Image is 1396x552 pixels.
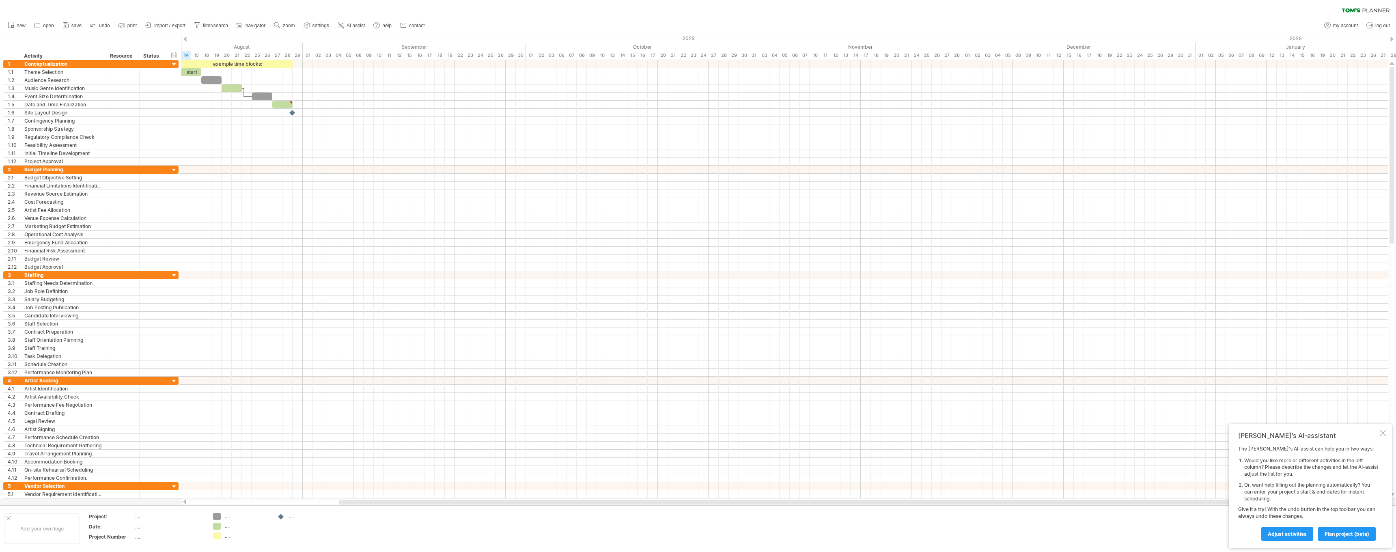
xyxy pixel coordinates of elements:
div: Thursday, 16 October 2025 [638,51,648,60]
div: 3.5 [8,312,20,319]
div: 1.8 [8,125,20,133]
div: 1.9 [8,133,20,141]
div: The [PERSON_NAME]'s AI-assist can help you in two ways: Give it a try! With the undo button in th... [1238,446,1378,541]
div: 4.6 [8,425,20,433]
div: 3.2 [8,287,20,295]
div: Friday, 29 August 2025 [293,51,303,60]
div: Tuesday, 23 December 2025 [1125,51,1135,60]
div: Activity [24,52,101,60]
div: Accommodation Booking [24,458,102,466]
div: 1.5 [8,101,20,108]
div: September 2025 [303,43,526,51]
div: Date: [89,523,134,530]
div: Tuesday, 16 December 2025 [1074,51,1084,60]
div: Feasibility Assessment [24,141,102,149]
div: Staffing Needs Determination [24,279,102,287]
div: Monday, 8 December 2025 [1013,51,1023,60]
div: Performance Monitoring Plan [24,369,102,376]
div: Tuesday, 4 November 2025 [769,51,780,60]
div: Monday, 19 January 2026 [1317,51,1327,60]
div: 4.5 [8,417,20,425]
div: Staffing [24,271,102,279]
div: 3.11 [8,360,20,368]
a: settings [302,20,332,31]
div: Financial Limitations Identification [24,182,102,190]
div: 2.1 [8,174,20,181]
span: filter/search [203,23,228,28]
div: Monday, 12 January 2026 [1267,51,1277,60]
a: plan project (beta) [1318,527,1376,541]
div: Friday, 9 January 2026 [1256,51,1267,60]
div: Monday, 15 December 2025 [1064,51,1074,60]
div: Tuesday, 16 September 2025 [414,51,424,60]
div: Staff Training [24,344,102,352]
div: Budget Review [24,255,102,263]
div: Monday, 13 October 2025 [607,51,617,60]
div: 2.12 [8,263,20,271]
div: Thursday, 2 October 2025 [536,51,546,60]
div: Friday, 10 October 2025 [597,51,607,60]
div: Project Number [89,533,134,540]
div: Thursday, 25 September 2025 [485,51,495,60]
div: Date and Time Finalization [24,101,102,108]
div: 1.11 [8,149,20,157]
a: print [116,20,139,31]
div: [PERSON_NAME]'s AI-assistant [1238,431,1378,440]
div: Monday, 5 January 2026 [1216,51,1226,60]
div: 2.7 [8,222,20,230]
div: Monday, 18 August 2025 [201,51,211,60]
div: Friday, 7 November 2025 [800,51,810,60]
div: Thursday, 28 August 2025 [282,51,293,60]
div: Vendor Requirement Identification [24,490,102,498]
div: 4.8 [8,442,20,449]
div: Monday, 22 December 2025 [1114,51,1125,60]
a: save [60,20,84,31]
li: Or, want help filling out the planning automatically? You can enter your project's start & end da... [1244,482,1378,502]
div: Budget Planning [24,166,102,173]
div: Tuesday, 27 January 2026 [1378,51,1388,60]
div: Staff Selection [24,320,102,328]
div: 2.9 [8,239,20,246]
div: Friday, 16 January 2026 [1307,51,1317,60]
div: start [181,68,201,76]
div: Wednesday, 3 September 2025 [323,51,333,60]
div: 3.4 [8,304,20,311]
div: Vendor Selection [24,482,102,490]
a: contact [398,20,427,31]
div: Monday, 8 September 2025 [353,51,364,60]
div: 4.7 [8,433,20,441]
div: Tuesday, 20 January 2026 [1327,51,1338,60]
div: 2 [8,166,20,173]
div: Tuesday, 25 November 2025 [922,51,932,60]
div: Staff Orientation Planning [24,336,102,344]
div: Friday, 24 October 2025 [698,51,709,60]
div: Thursday, 4 December 2025 [993,51,1003,60]
div: Wednesday, 22 October 2025 [678,51,688,60]
div: 3.7 [8,328,20,336]
a: my account [1322,20,1360,31]
div: Wednesday, 14 January 2026 [1287,51,1297,60]
div: Operational Cost Analysis [24,231,102,238]
div: Thursday, 21 August 2025 [232,51,242,60]
div: .... [289,513,333,520]
div: Monday, 24 November 2025 [911,51,922,60]
div: Artist Signing [24,425,102,433]
div: 4.9 [8,450,20,457]
div: Thursday, 20 November 2025 [891,51,901,60]
div: Tuesday, 2 December 2025 [972,51,982,60]
a: Adjust activities [1261,527,1313,541]
div: 4 [8,377,20,384]
div: Salary Budgeting [24,295,102,303]
div: November 2025 [759,43,962,51]
div: Monday, 29 September 2025 [506,51,516,60]
div: Wednesday, 10 December 2025 [1033,51,1043,60]
div: Thursday, 9 October 2025 [587,51,597,60]
div: Wednesday, 12 November 2025 [830,51,840,60]
div: Friday, 5 December 2025 [1003,51,1013,60]
div: Thursday, 22 January 2026 [1348,51,1358,60]
div: Friday, 31 October 2025 [749,51,759,60]
div: Tuesday, 19 August 2025 [211,51,222,60]
div: Wednesday, 19 November 2025 [881,51,891,60]
div: Friday, 5 September 2025 [343,51,353,60]
div: Add your own logo [4,513,80,544]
